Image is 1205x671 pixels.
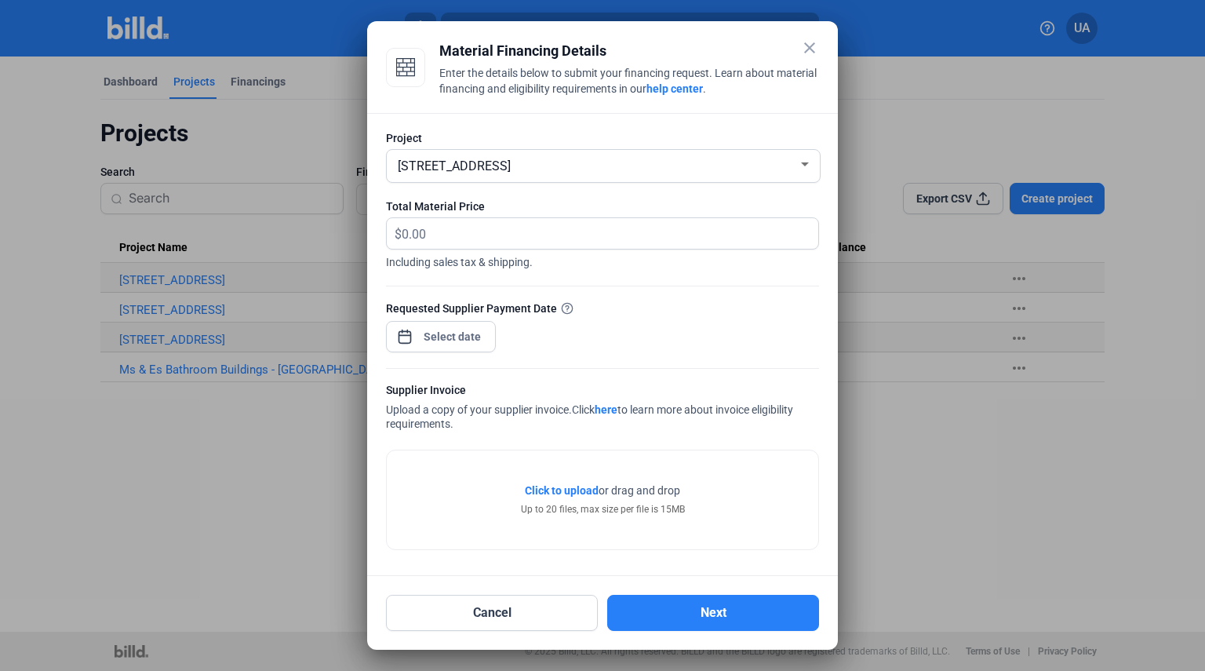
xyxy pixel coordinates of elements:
[398,159,511,173] span: [STREET_ADDRESS]
[607,595,819,631] button: Next
[386,382,819,434] div: Upload a copy of your supplier invoice.
[599,483,680,498] span: or drag and drop
[386,403,793,430] span: Click to learn more about invoice eligibility requirements.
[525,484,599,497] span: Click to upload
[386,300,819,316] div: Requested Supplier Payment Date
[800,38,819,57] mat-icon: close
[402,218,800,249] input: 0.00
[439,65,819,100] div: Enter the details below to submit your financing request. Learn about material financing and elig...
[386,382,819,402] div: Supplier Invoice
[397,321,413,337] button: Open calendar
[595,403,617,416] a: here
[646,82,703,95] a: help center
[387,218,402,244] span: $
[386,199,819,214] div: Total Material Price
[386,595,598,631] button: Cancel
[386,250,819,270] span: Including sales tax & shipping.
[703,82,706,95] span: .
[521,502,685,516] div: Up to 20 files, max size per file is 15MB
[419,327,486,346] input: Select date
[386,130,819,146] div: Project
[439,40,819,62] div: Material Financing Details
